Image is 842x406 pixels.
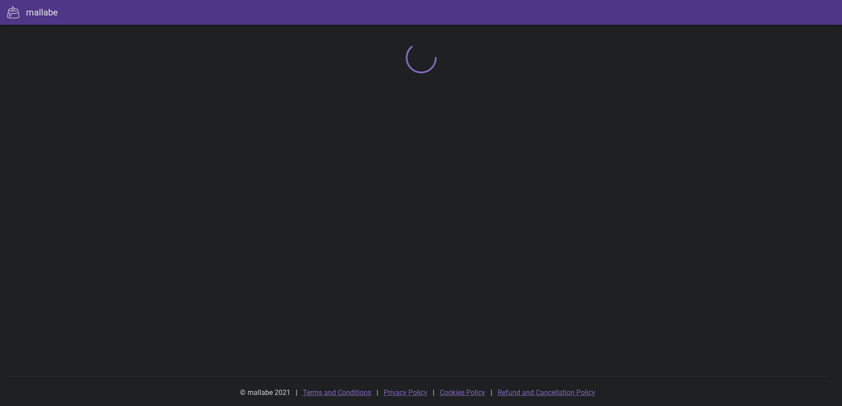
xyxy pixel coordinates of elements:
[440,388,485,397] a: Cookies Policy
[384,388,427,397] a: Privacy Policy
[26,6,58,19] div: mallabe
[377,382,378,403] div: |
[296,382,297,403] div: |
[235,382,296,403] div: © mallabe 2021
[491,382,492,403] div: |
[433,382,434,403] div: |
[303,388,371,397] a: Terms and Conditions
[498,388,595,397] a: Refund and Cancellation Policy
